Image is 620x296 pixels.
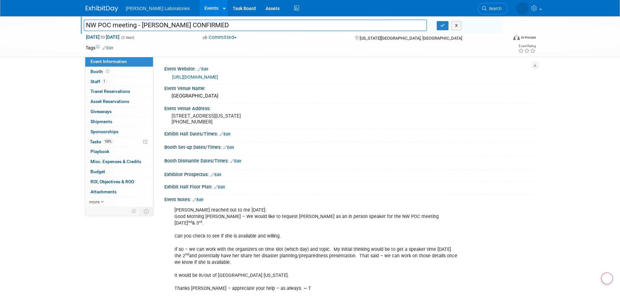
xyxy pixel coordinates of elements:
[172,113,311,125] pre: [STREET_ADDRESS][US_STATE] [PHONE_NUMBER]
[85,67,153,77] a: Booth
[90,129,118,134] span: Sponsorships
[90,89,130,94] span: Travel Reservations
[513,35,520,40] img: Format-Inperson.png
[126,6,190,11] span: [PERSON_NAME] Laboratories
[211,173,221,177] a: Edit
[90,99,129,104] span: Asset Reservations
[104,69,111,74] span: Booth not reserved yet
[230,159,241,163] a: Edit
[85,97,153,107] a: Asset Reservations
[85,187,153,197] a: Attachments
[86,34,120,40] span: [DATE] [DATE]
[90,169,105,174] span: Budget
[86,6,118,12] img: ExhibitDay
[85,137,153,147] a: Tasks100%
[85,197,153,207] a: more
[200,34,239,41] button: Committed
[172,74,218,80] a: [URL][DOMAIN_NAME]
[199,220,202,224] sup: rd
[90,139,113,144] span: Tasks
[164,142,535,151] div: Booth Set-up Dates/Times:
[85,157,153,167] a: Misc. Expenses & Credits
[85,167,153,177] a: Budget
[185,252,189,256] sup: nd
[223,145,234,150] a: Edit
[85,77,153,87] a: Staff1
[487,6,502,11] span: Search
[164,156,535,164] div: Booth Dismantle Dates/Times:
[169,91,530,101] div: [GEOGRAPHIC_DATA]
[451,21,462,30] button: X
[164,170,535,178] div: Exhibitor Prospectus:
[100,34,106,40] span: to
[188,220,192,224] sup: nd
[85,127,153,137] a: Sponsorships
[121,35,134,40] span: (2 days)
[164,84,535,92] div: Event Venue Name:
[521,35,536,40] div: In-Person
[220,132,230,136] a: Edit
[193,198,203,202] a: Edit
[164,104,535,112] div: Event Venue Address:
[90,109,112,114] span: Giveaways
[90,69,111,74] span: Booth
[90,79,107,84] span: Staff
[85,117,153,127] a: Shipments
[89,199,100,204] span: more
[85,177,153,187] a: ROI, Objectives & ROO
[85,87,153,97] a: Travel Reservations
[85,57,153,67] a: Event Information
[90,179,134,184] span: ROI, Objectives & ROO
[102,79,107,84] span: 1
[478,3,508,14] a: Search
[198,67,208,71] a: Edit
[90,119,112,124] span: Shipments
[469,34,536,44] div: Event Format
[140,207,153,215] td: Toggle Event Tabs
[516,2,529,15] img: Tisha Davis
[164,195,535,203] div: Event Notes:
[86,45,113,51] td: Tags
[518,45,536,48] div: Event Rating
[90,189,117,194] span: Attachments
[85,107,153,117] a: Giveaways
[360,36,462,41] span: [US_STATE][GEOGRAPHIC_DATA], [GEOGRAPHIC_DATA]
[103,46,113,50] a: Edit
[214,185,225,189] a: Edit
[90,159,141,164] span: Misc. Expenses & Credits
[129,207,140,215] td: Personalize Event Tab Strip
[164,64,535,72] div: Event Website:
[164,182,535,190] div: Exhibit Hall Floor Plan:
[85,147,153,157] a: Playbook
[90,149,109,154] span: Playbook
[164,129,535,137] div: Exhibit Hall Dates/Times:
[103,139,113,144] span: 100%
[90,59,127,64] span: Event Information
